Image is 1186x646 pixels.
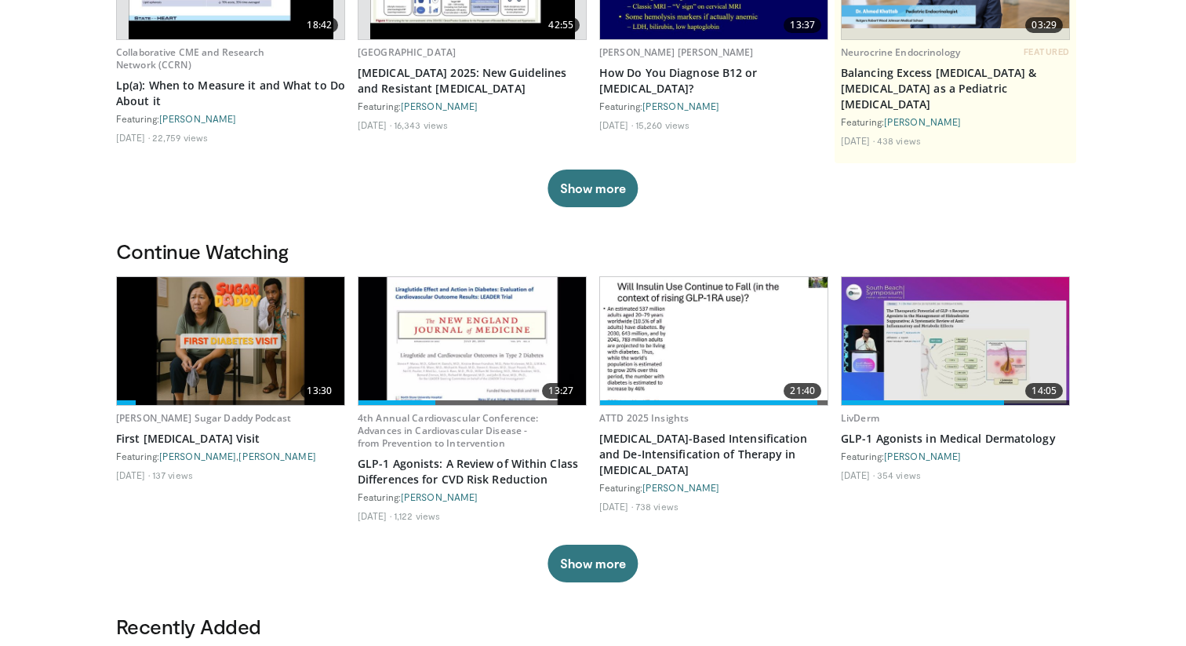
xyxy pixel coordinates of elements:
[358,277,586,405] img: a00cc1fd-90a6-47f1-b69f-135f22deabc6.620x360_q85_upscale.jpg
[784,17,821,33] span: 13:37
[358,46,456,59] a: [GEOGRAPHIC_DATA]
[548,170,638,207] button: Show more
[599,411,689,425] a: ATTD 2025 Insights
[116,614,1070,639] h3: Recently Added
[358,277,586,405] a: 13:27
[116,450,345,462] div: Featuring: ,
[238,451,315,462] a: [PERSON_NAME]
[841,469,875,481] li: [DATE]
[152,131,208,144] li: 22,759 views
[116,239,1070,264] h3: Continue Watching
[877,469,921,481] li: 354 views
[599,119,633,131] li: [DATE]
[394,509,440,522] li: 1,122 views
[116,431,345,447] a: First [MEDICAL_DATA] Visit
[116,78,345,109] a: Lp(a): When to Measure it and What to Do About it
[401,491,478,502] a: [PERSON_NAME]
[841,431,1070,447] a: GLP-1 Agonists in Medical Dermatology
[599,100,828,112] div: Featuring:
[542,383,580,399] span: 13:27
[642,100,719,111] a: [PERSON_NAME]
[152,469,193,481] li: 137 views
[1024,46,1070,57] span: FEATURED
[548,545,638,582] button: Show more
[842,277,1069,405] a: 14:05
[401,100,478,111] a: [PERSON_NAME]
[159,113,236,124] a: [PERSON_NAME]
[1025,383,1063,399] span: 14:05
[841,134,875,147] li: [DATE]
[635,119,689,131] li: 15,260 views
[542,17,580,33] span: 42:55
[358,65,587,97] a: [MEDICAL_DATA] 2025: New Guidelines and Resistant [MEDICAL_DATA]
[642,482,719,493] a: [PERSON_NAME]
[1025,17,1063,33] span: 03:29
[877,134,921,147] li: 438 views
[117,277,344,405] a: 13:30
[358,100,587,112] div: Featuring:
[116,469,150,481] li: [DATE]
[600,277,828,405] a: 21:40
[599,46,753,59] a: [PERSON_NAME] [PERSON_NAME]
[635,500,678,513] li: 738 views
[116,112,345,125] div: Featuring:
[884,451,961,462] a: [PERSON_NAME]
[300,17,338,33] span: 18:42
[358,411,538,450] a: 4th Annual Cardiovascular Conference: Advances in Cardiovascular Disease - from Prevention to Int...
[599,431,828,478] a: [MEDICAL_DATA]-Based Intensification and De-Intensification of Therapy in [MEDICAL_DATA]
[116,46,265,71] a: Collaborative CME and Research Network (CCRN)
[117,277,344,405] img: e01f119a-ab20-429c-b506-28305b3f6ea6.jpg.620x360_q85_upscale.jpg
[841,46,960,59] a: Neurocrine Endocrinology
[884,116,961,127] a: [PERSON_NAME]
[599,500,633,513] li: [DATE]
[358,491,587,503] div: Featuring:
[116,411,291,425] a: [PERSON_NAME] Sugar Daddy Podcast
[358,119,391,131] li: [DATE]
[842,277,1069,405] img: 3582ae69-8ba4-43fd-a73c-abc7506affdc.620x360_q85_upscale.jpg
[300,383,338,399] span: 13:30
[159,451,236,462] a: [PERSON_NAME]
[394,119,448,131] li: 16,343 views
[841,115,1070,128] div: Featuring:
[841,65,1070,112] a: Balancing Excess [MEDICAL_DATA] & [MEDICAL_DATA] as a Pediatric [MEDICAL_DATA]
[600,277,828,405] img: ce61c60e-4129-4f08-b590-59a086942317.620x360_q85_upscale.jpg
[599,65,828,97] a: How Do You Diagnose B12 or [MEDICAL_DATA]?
[358,456,587,487] a: GLP-1 Agonists: A Review of Within Class Differences for CVD Risk Reduction
[841,411,879,425] a: LivDerm
[358,509,391,522] li: [DATE]
[841,450,1070,462] div: Featuring:
[116,131,150,144] li: [DATE]
[784,383,821,399] span: 21:40
[599,481,828,494] div: Featuring:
